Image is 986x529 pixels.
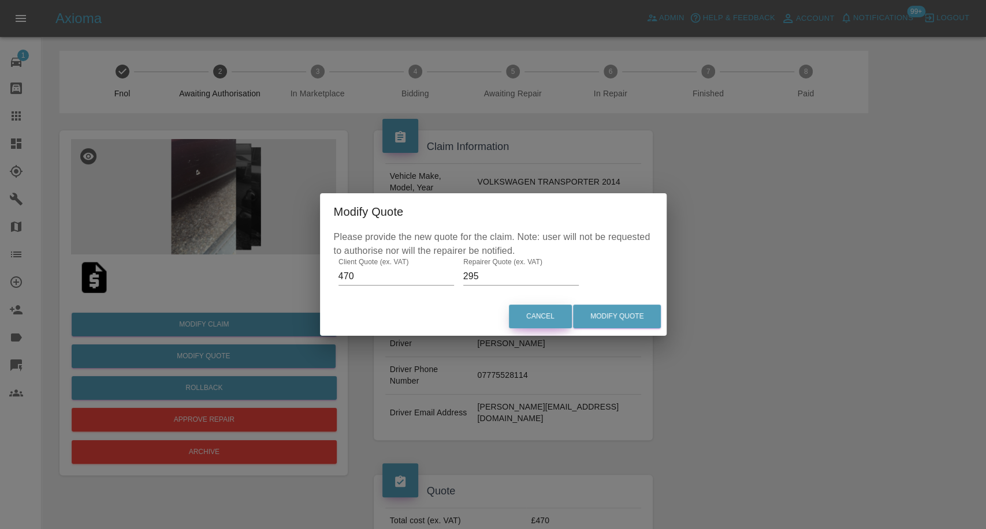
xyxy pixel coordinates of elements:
[509,305,572,328] button: Cancel
[338,257,408,267] label: Client Quote (ex. VAT)
[573,305,661,328] button: Modify Quote
[334,230,653,258] p: Please provide the new quote for the claim. Note: user will not be requested to authorise nor wil...
[320,193,667,230] h2: Modify Quote
[463,257,542,267] label: Repairer Quote (ex. VAT)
